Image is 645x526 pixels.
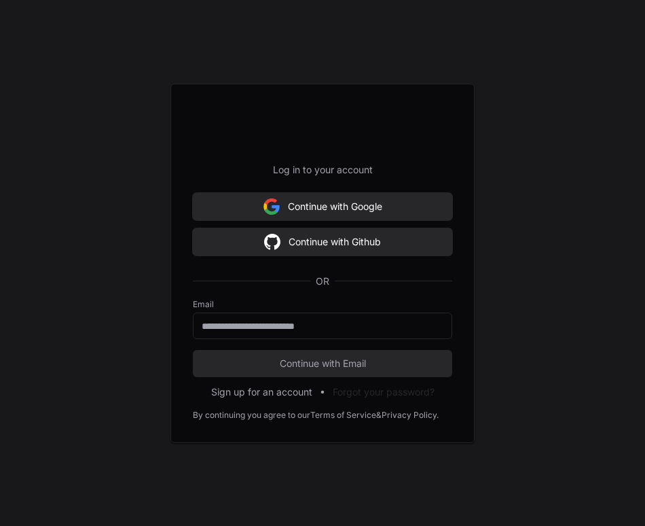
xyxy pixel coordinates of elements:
span: Continue with Email [193,357,452,370]
img: Sign in with google [264,228,280,256]
span: OR [310,275,335,288]
a: Privacy Policy. [382,410,439,421]
div: By continuing you agree to our [193,410,310,421]
button: Continue with Google [193,193,452,220]
a: Terms of Service [310,410,376,421]
div: & [376,410,382,421]
button: Continue with Github [193,228,452,256]
label: Email [193,299,452,310]
button: Sign up for an account [211,385,312,399]
button: Continue with Email [193,350,452,377]
p: Log in to your account [193,163,452,177]
img: Sign in with google [263,193,280,220]
button: Forgot your password? [333,385,435,399]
